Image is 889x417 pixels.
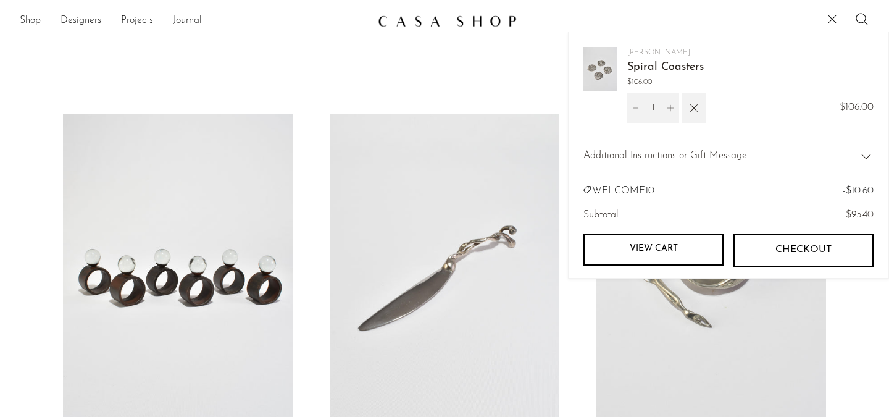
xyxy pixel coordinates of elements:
a: Projects [121,13,153,29]
span: Subtotal [583,208,619,224]
a: Designers [61,13,101,29]
button: Checkout [733,234,874,267]
span: $106.00 [627,77,704,88]
a: Journal [173,13,202,29]
a: View cart [583,234,724,266]
span: Additional Instructions or Gift Message [583,148,747,164]
a: [PERSON_NAME] [627,49,690,56]
span: Checkout [775,244,832,256]
input: Quantity [645,93,662,123]
div: - [828,184,874,198]
button: Increment [662,93,679,123]
button: Decrement [627,93,645,123]
a: Spiral Coasters [627,62,704,73]
span: $10.60 [846,186,874,196]
span: $106.00 [840,100,874,116]
span: $95.40 [846,210,874,220]
nav: Desktop navigation [20,11,368,32]
div: Additional Instructions or Gift Message [583,138,874,174]
ul: NEW HEADER MENU [20,11,368,32]
img: Spiral Coasters [583,47,617,91]
a: Shop [20,13,41,29]
div: WELCOME10 [583,184,654,198]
